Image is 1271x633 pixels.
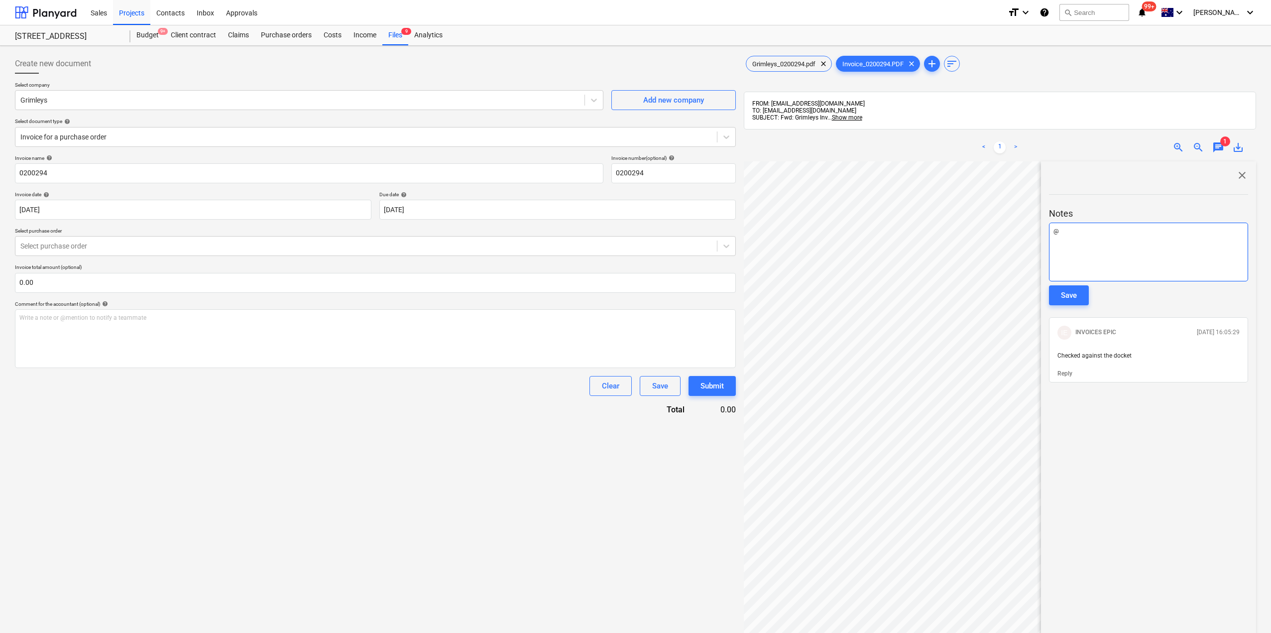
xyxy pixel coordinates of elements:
[15,155,603,161] div: Invoice name
[15,31,118,42] div: [STREET_ADDRESS]
[689,376,736,396] button: Submit
[611,90,736,110] button: Add new company
[41,192,49,198] span: help
[1020,6,1032,18] i: keyboard_arrow_down
[1236,169,1248,181] span: close
[640,376,681,396] button: Save
[1244,6,1256,18] i: keyboard_arrow_down
[15,58,91,70] span: Create new document
[62,119,70,125] span: help
[15,191,371,198] div: Invoice date
[643,94,704,107] div: Add new company
[15,228,736,236] p: Select purchase order
[1010,141,1022,153] a: Next page
[926,58,938,70] span: add
[1057,326,1071,340] div: INVOICES EPIC
[222,25,255,45] a: Claims
[1049,208,1248,220] p: Notes
[752,100,865,107] span: FROM: [EMAIL_ADDRESS][DOMAIN_NAME]
[994,141,1006,153] a: Page 1 is your current page
[1064,8,1072,16] span: search
[1232,141,1244,153] span: save_alt
[379,191,736,198] div: Due date
[978,141,990,153] a: Previous page
[1059,4,1129,21] button: Search
[15,163,603,183] input: Invoice name
[382,25,408,45] div: Files
[408,25,449,45] a: Analytics
[667,155,675,161] span: help
[255,25,318,45] a: Purchase orders
[606,404,701,415] div: Total
[1221,585,1271,633] iframe: Chat Widget
[1137,6,1147,18] i: notifications
[746,60,821,68] span: Grimleys_0200294.pdf
[1040,6,1049,18] i: Knowledge base
[827,114,862,121] span: ...
[165,25,222,45] a: Client contract
[652,380,668,392] div: Save
[399,192,407,198] span: help
[15,273,736,293] input: Invoice total amount (optional)
[611,163,736,183] input: Invoice number
[700,404,735,415] div: 0.00
[1212,141,1224,153] span: chat
[832,114,862,121] span: Show more
[746,56,832,72] div: Grimleys_0200294.pdf
[1193,8,1243,16] span: [PERSON_NAME]
[611,155,736,161] div: Invoice number (optional)
[1173,6,1185,18] i: keyboard_arrow_down
[836,60,910,68] span: Invoice_0200294.PDF
[1197,328,1240,337] p: [DATE] 16:05:29
[1061,289,1077,302] div: Save
[752,114,827,121] span: SUBJECT: Fwd: Grimleys Inv
[379,200,736,220] input: Due date not specified
[401,28,411,35] span: 9
[15,200,371,220] input: Invoice date not specified
[1057,370,1072,378] button: Reply
[589,376,632,396] button: Clear
[382,25,408,45] a: Files9
[1053,228,1059,235] span: @
[1049,285,1089,305] button: Save
[1075,328,1116,337] p: INVOICES EPIC
[700,380,724,392] div: Submit
[158,28,168,35] span: 9+
[752,107,856,114] span: TO: [EMAIL_ADDRESS][DOMAIN_NAME]
[836,56,920,72] div: Invoice_0200294.PDF
[318,25,347,45] a: Costs
[817,58,829,70] span: clear
[15,82,603,90] p: Select company
[1142,1,1156,11] span: 99+
[1008,6,1020,18] i: format_size
[1172,141,1184,153] span: zoom_in
[100,301,108,307] span: help
[44,155,52,161] span: help
[15,118,736,125] div: Select document type
[1061,329,1067,337] span: IE
[15,301,736,307] div: Comment for the accountant (optional)
[1057,352,1132,359] span: Checked against the docket
[946,58,958,70] span: sort
[130,25,165,45] a: Budget9+
[906,58,918,70] span: clear
[15,264,736,272] p: Invoice total amount (optional)
[1192,141,1204,153] span: zoom_out
[130,25,165,45] div: Budget
[347,25,382,45] a: Income
[1220,136,1230,146] span: 1
[602,380,619,392] div: Clear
